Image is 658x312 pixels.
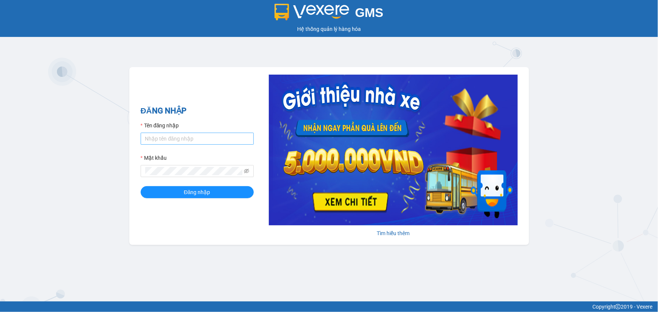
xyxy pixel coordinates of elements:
label: Mật khẩu [141,154,167,162]
label: Tên đăng nhập [141,121,179,130]
span: eye-invisible [244,168,249,174]
img: logo 2 [275,4,349,20]
span: Đăng nhập [184,188,210,196]
img: banner-0 [269,75,518,225]
div: Tìm hiểu thêm [269,229,518,237]
input: Tên đăng nhập [141,133,254,145]
div: Hệ thống quản lý hàng hóa [2,25,656,33]
div: Copyright 2019 - Vexere [6,303,652,311]
button: Đăng nhập [141,186,254,198]
a: GMS [275,11,383,17]
span: copyright [615,304,621,309]
span: GMS [355,6,383,20]
h2: ĐĂNG NHẬP [141,105,254,117]
input: Mật khẩu [145,167,242,175]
